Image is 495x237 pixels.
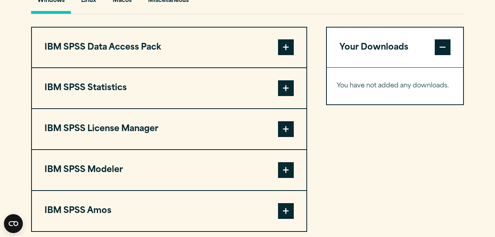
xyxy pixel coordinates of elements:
div: Your Downloads [327,67,463,104]
p: You have not added any downloads. [337,80,454,92]
button: IBM SPSS Data Access Pack [32,28,306,68]
button: Open CMP widget [4,214,23,233]
button: IBM SPSS Modeler [32,150,306,190]
button: IBM SPSS Statistics [32,68,306,108]
button: Your Downloads [327,28,463,68]
button: IBM SPSS Amos [32,191,306,231]
button: IBM SPSS License Manager [32,109,306,149]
